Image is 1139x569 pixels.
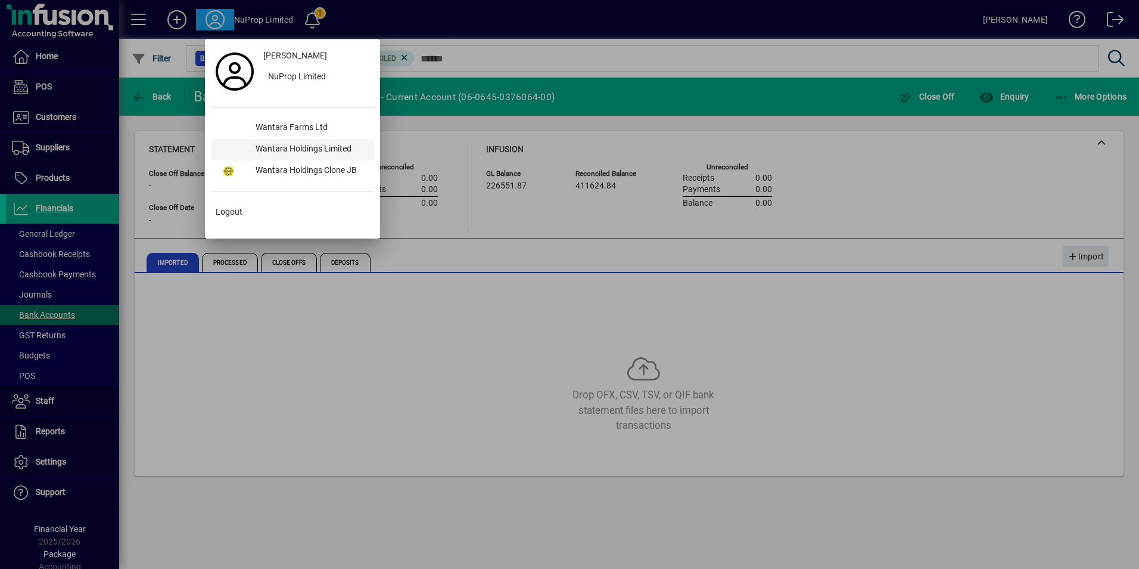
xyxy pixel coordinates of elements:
[246,139,374,160] div: Wantara Holdings Limited
[259,67,374,88] button: NuProp Limited
[246,160,374,182] div: Wantara Holdings Clone JB
[216,206,242,218] span: Logout
[246,117,374,139] div: Wantara Farms Ltd
[211,61,259,82] a: Profile
[211,160,374,182] button: Wantara Holdings Clone JB
[211,202,374,223] button: Logout
[211,117,374,139] button: Wantara Farms Ltd
[263,50,327,62] span: [PERSON_NAME]
[259,45,374,67] a: [PERSON_NAME]
[211,139,374,160] button: Wantara Holdings Limited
